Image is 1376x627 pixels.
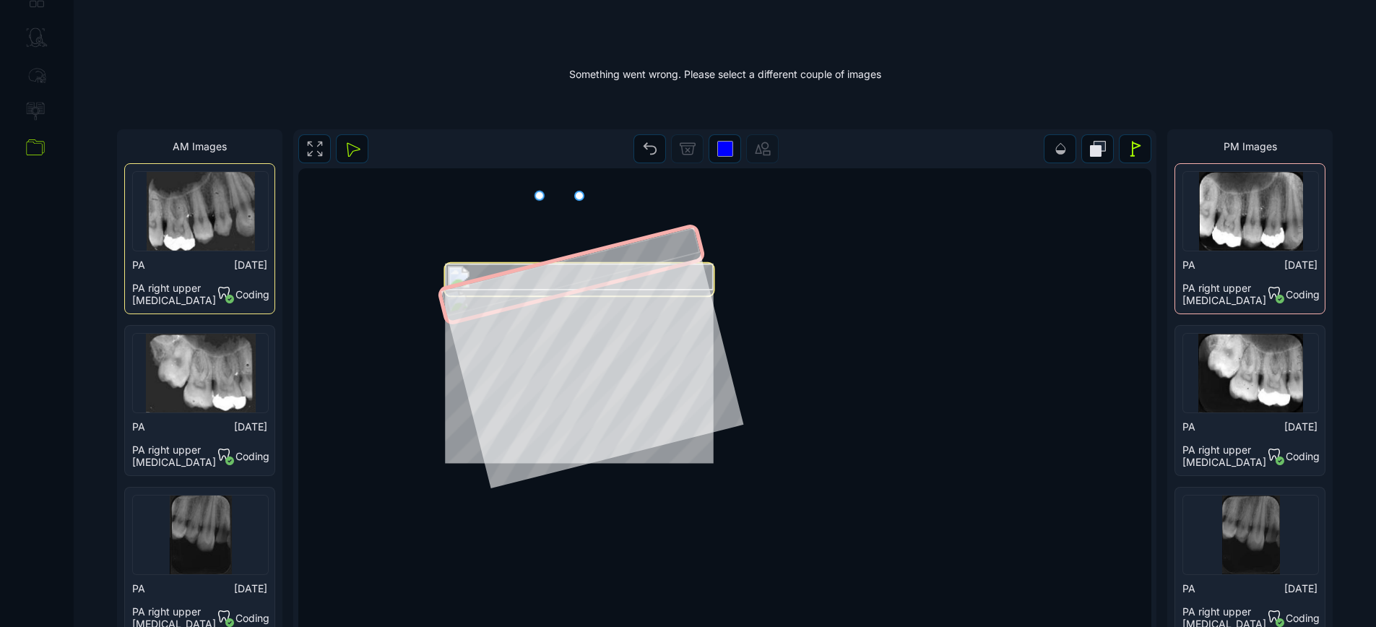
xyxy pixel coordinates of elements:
[132,420,145,433] span: PA
[173,140,227,152] span: AM Images
[235,288,269,300] span: Coding
[1284,582,1317,594] span: [DATE]
[132,444,216,468] span: PA right upper [MEDICAL_DATA]
[132,582,145,594] span: PA
[1286,288,1320,300] span: Coding
[1182,282,1266,306] span: PA right upper [MEDICAL_DATA]
[235,612,269,624] span: Coding
[1182,582,1195,594] span: PA
[234,259,267,271] span: [DATE]
[234,420,267,433] span: [DATE]
[1286,450,1320,462] span: Coding
[1182,420,1195,433] span: PA
[1182,444,1266,468] span: PA right upper [MEDICAL_DATA]
[235,450,269,462] span: Coding
[1286,612,1320,624] span: Coding
[569,68,881,80] span: Something went wrong. Please select a different couple of images
[1284,420,1317,433] span: [DATE]
[1182,259,1195,271] span: PA
[132,259,145,271] span: PA
[234,582,267,594] span: [DATE]
[1224,140,1277,152] span: PM Images
[132,282,216,306] span: PA right upper [MEDICAL_DATA]
[1284,259,1317,271] span: [DATE]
